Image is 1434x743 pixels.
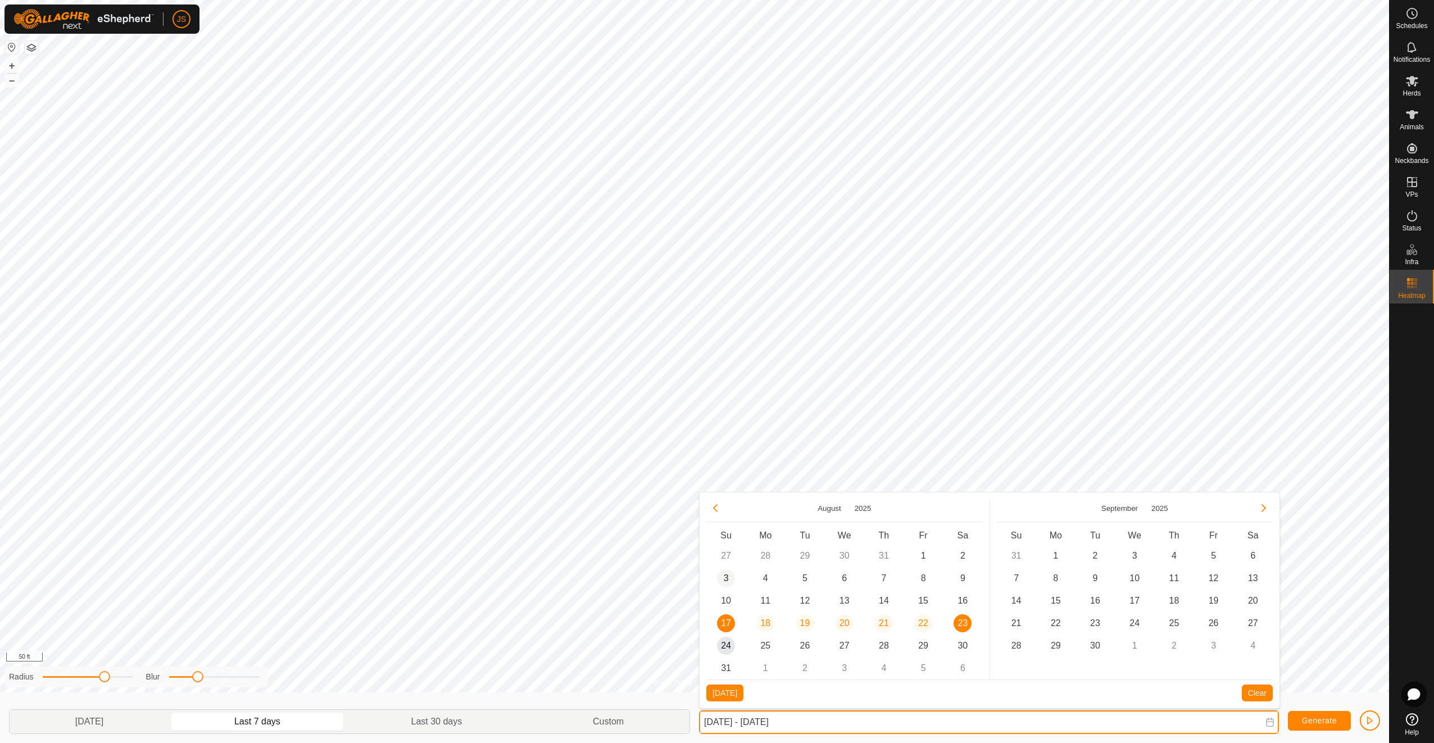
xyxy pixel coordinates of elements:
td: 4 [1154,545,1194,567]
td: 7 [997,567,1036,590]
span: 22 [914,614,932,632]
a: Privacy Policy [650,678,692,688]
td: 26 [1194,612,1233,635]
span: 13 [836,592,854,610]
span: Infra [1405,259,1418,265]
td: 3 [1194,635,1233,657]
span: [DATE] [713,688,737,697]
span: 26 [1205,614,1223,632]
span: Mo [1050,531,1062,540]
td: 5 [1194,545,1233,567]
td: 12 [1194,567,1233,590]
span: 7 [875,569,893,587]
td: 11 [746,590,785,612]
td: 29 [785,545,824,567]
span: 5 [1205,547,1223,565]
span: 23 [1086,614,1104,632]
span: 6 [836,569,854,587]
button: Choose Month [813,502,846,515]
td: 13 [825,590,864,612]
span: 1 [914,547,932,565]
td: 17 [706,612,746,635]
td: 1 [746,657,785,679]
td: 14 [864,590,904,612]
td: 16 [943,590,982,612]
span: 15 [1047,592,1065,610]
span: Fr [919,531,928,540]
span: Tu [1090,531,1100,540]
td: 2 [1154,635,1194,657]
td: 10 [1115,567,1154,590]
td: 17 [1115,590,1154,612]
td: 1 [1036,545,1075,567]
span: 26 [796,637,814,655]
span: 24 [1126,614,1143,632]
td: 26 [785,635,824,657]
td: 31 [864,545,904,567]
span: Mo [759,531,772,540]
span: 12 [1205,569,1223,587]
button: Generate [1288,711,1351,731]
td: 2 [943,545,982,567]
span: 14 [1008,592,1025,610]
span: 24 [717,637,735,655]
span: Generate [1302,716,1337,725]
span: 31 [717,659,735,677]
td: 8 [904,567,943,590]
span: 30 [954,637,972,655]
button: Choose Year [850,502,876,515]
span: 16 [1086,592,1104,610]
td: 4 [1233,635,1273,657]
button: Previous Month [706,499,724,517]
span: 1 [1047,547,1065,565]
span: 17 [717,614,735,632]
td: 19 [1194,590,1233,612]
td: 4 [864,657,904,679]
span: 30 [1086,637,1104,655]
td: 29 [904,635,943,657]
label: Radius [9,671,34,683]
td: 30 [825,545,864,567]
span: 18 [1165,592,1183,610]
span: Herds [1403,90,1421,97]
td: 30 [943,635,982,657]
button: + [5,59,19,73]
span: Animals [1400,124,1424,130]
td: 28 [864,635,904,657]
td: 6 [943,657,982,679]
td: 15 [904,590,943,612]
td: 6 [825,567,864,590]
span: 21 [1008,614,1025,632]
td: 3 [1115,545,1154,567]
span: 10 [1126,569,1143,587]
td: 8 [1036,567,1075,590]
span: Help [1405,729,1419,736]
td: 22 [904,612,943,635]
span: Tu [800,531,810,540]
span: 3 [717,569,735,587]
span: 25 [756,637,774,655]
td: 12 [785,590,824,612]
span: 12 [796,592,814,610]
td: 1 [904,545,943,567]
span: 28 [1008,637,1025,655]
td: 25 [746,635,785,657]
span: Last 30 days [411,715,462,728]
span: Fr [1209,531,1218,540]
span: Notifications [1394,56,1430,63]
button: Clear [1242,685,1273,701]
td: 27 [825,635,864,657]
td: 28 [746,545,785,567]
button: Next Month [1255,499,1273,517]
span: [DATE] [75,715,103,728]
span: Neckbands [1395,157,1428,164]
td: 15 [1036,590,1075,612]
td: 24 [706,635,746,657]
span: 23 [954,614,972,632]
span: Last 7 days [234,715,280,728]
span: Custom [593,715,624,728]
span: 4 [756,569,774,587]
span: Sa [1247,531,1259,540]
a: Help [1390,709,1434,740]
td: 31 [706,657,746,679]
